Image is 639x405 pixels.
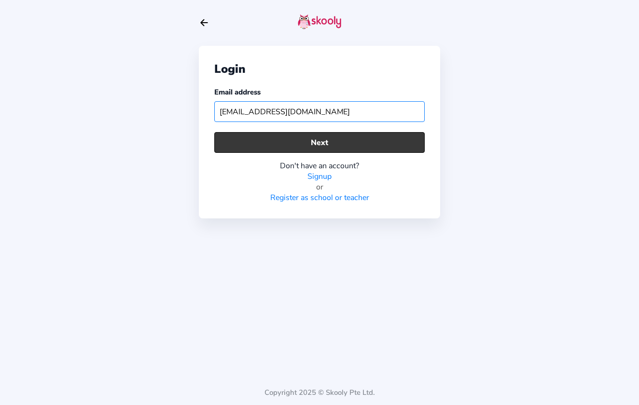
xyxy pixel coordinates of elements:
[214,132,425,153] button: Next
[307,171,332,182] a: Signup
[270,192,369,203] a: Register as school or teacher
[199,17,209,28] button: arrow back outline
[214,161,425,171] div: Don't have an account?
[214,182,425,192] div: or
[214,87,261,97] label: Email address
[214,61,425,77] div: Login
[214,101,425,122] input: Your email address
[298,14,341,29] img: skooly-logo.png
